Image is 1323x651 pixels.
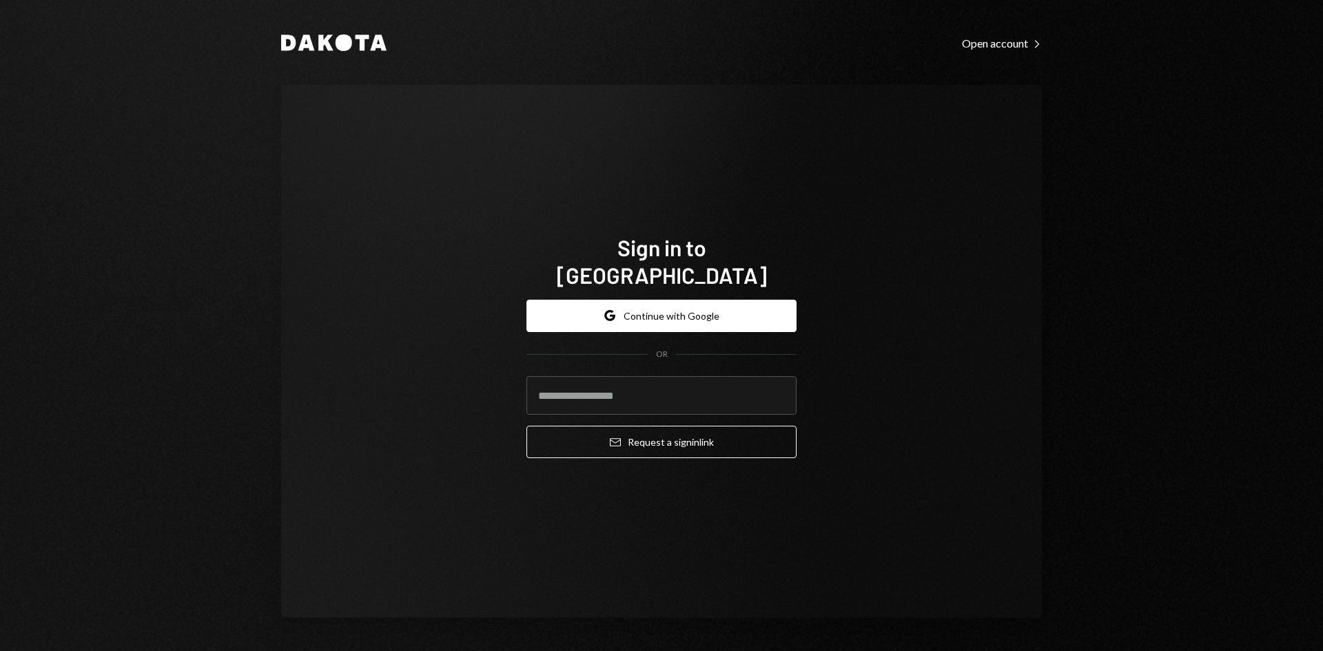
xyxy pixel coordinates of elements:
button: Request a signinlink [526,426,797,458]
div: OR [656,349,668,360]
h1: Sign in to [GEOGRAPHIC_DATA] [526,234,797,289]
div: Open account [962,37,1042,50]
a: Open account [962,35,1042,50]
button: Continue with Google [526,300,797,332]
